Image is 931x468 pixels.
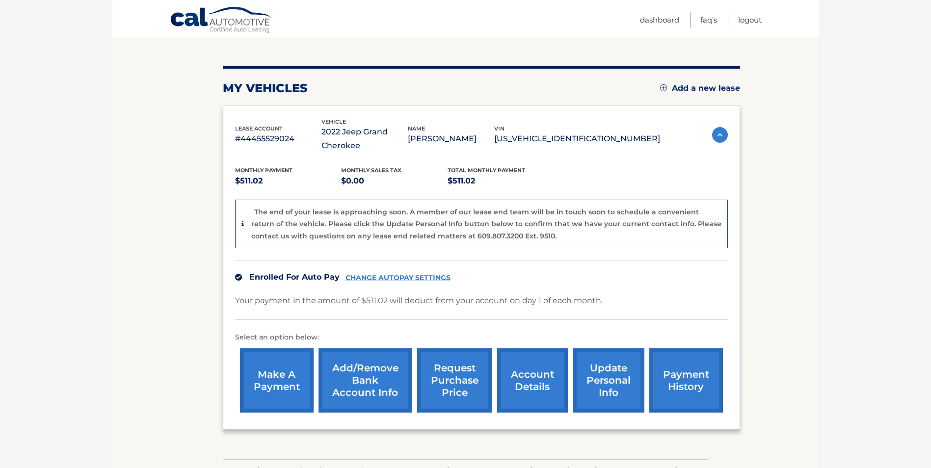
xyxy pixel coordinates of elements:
[235,132,321,146] p: #44455529024
[319,348,412,413] a: Add/Remove bank account info
[408,125,425,132] span: name
[700,12,717,28] a: FAQ's
[341,167,401,174] span: Monthly sales Tax
[649,348,723,413] a: payment history
[448,167,525,174] span: Total Monthly Payment
[738,12,762,28] a: Logout
[321,118,346,125] span: vehicle
[448,174,554,188] p: $511.02
[223,81,308,96] h2: my vehicles
[249,272,340,282] span: Enrolled For Auto Pay
[240,348,314,413] a: make a payment
[494,125,505,132] span: vin
[408,132,494,146] p: [PERSON_NAME]
[235,332,728,343] p: Select an option below:
[170,6,273,35] a: Cal Automotive
[660,83,740,93] a: Add a new lease
[712,127,728,143] img: accordion-active.svg
[235,167,293,174] span: Monthly Payment
[251,208,721,240] p: The end of your lease is approaching soon. A member of our lease end team will be in touch soon t...
[346,274,451,282] a: CHANGE AUTOPAY SETTINGS
[573,348,644,413] a: update personal info
[497,348,568,413] a: account details
[235,174,342,188] p: $511.02
[660,84,667,91] img: add.svg
[417,348,492,413] a: request purchase price
[321,125,408,153] p: 2022 Jeep Grand Cherokee
[341,174,448,188] p: $0.00
[640,12,679,28] a: Dashboard
[494,132,660,146] p: [US_VEHICLE_IDENTIFICATION_NUMBER]
[235,294,603,308] p: Your payment in the amount of $511.02 will deduct from your account on day 1 of each month.
[235,274,242,281] img: check.svg
[235,125,283,132] span: lease account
